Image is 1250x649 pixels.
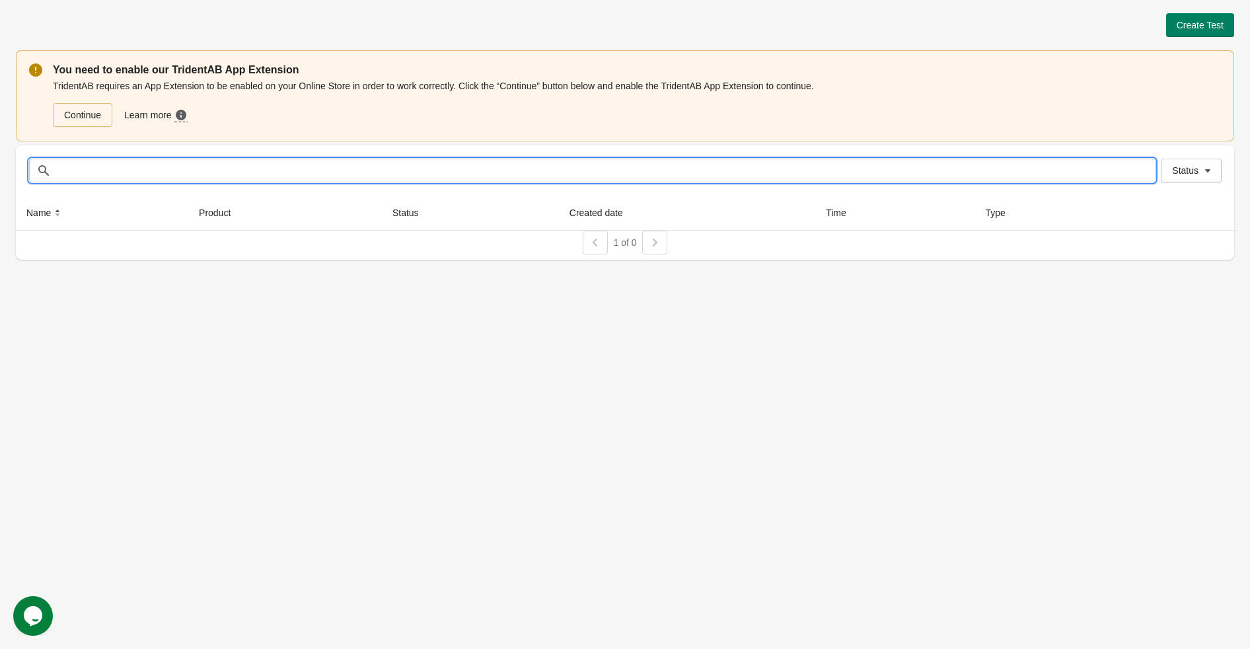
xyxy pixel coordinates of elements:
button: Create Test [1166,13,1234,37]
span: Status [1172,165,1198,176]
iframe: chat widget [13,596,55,636]
button: Created date [564,201,642,225]
button: Type [980,201,1023,225]
button: Status [387,201,437,225]
span: Learn more [124,108,174,122]
a: Continue [53,103,112,127]
button: Status [1161,159,1222,182]
div: TridentAB requires an App Extension to be enabled on your Online Store in order to work correctly... [53,78,1221,128]
button: Product [194,201,249,225]
span: 1 of 0 [613,237,636,248]
button: Time [821,201,865,225]
a: Learn more [119,103,196,128]
span: Create Test [1177,20,1224,30]
p: You need to enable our TridentAB App Extension [53,62,1221,78]
button: Name [21,201,69,225]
